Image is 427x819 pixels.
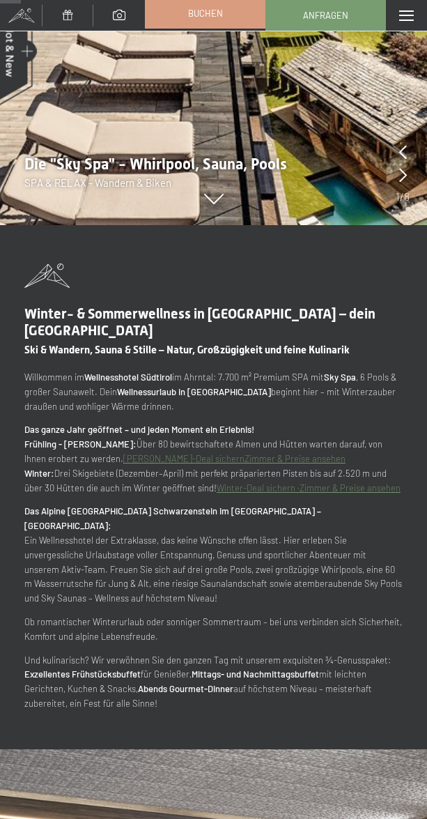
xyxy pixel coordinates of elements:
span: Winter- & Sommerwellness in [GEOGRAPHIC_DATA] – dein [GEOGRAPHIC_DATA] [24,305,375,339]
strong: Das ganze Jahr geöffnet – und jeden Moment ein Erlebnis! [24,424,254,435]
p: Ein Wellnesshotel der Extraklasse, das keine Wünsche offen lässt. Hier erleben Sie unvergessliche... [24,504,403,606]
strong: Sky Spa [324,372,356,383]
span: Die "Sky Spa" - Whirlpool, Sauna, Pools [24,155,287,173]
p: Willkommen im im Ahrntal: 7.700 m² Premium SPA mit , 6 Pools & großer Saunawelt. Dein beginnt hie... [24,370,403,413]
strong: Winter: [24,468,54,479]
span: Anfragen [303,9,348,22]
strong: Exzellentes Frühstücksbuffet [24,668,141,680]
span: 1 [396,189,400,204]
span: SPA & RELAX - Wandern & Biken [24,176,171,189]
a: Anfragen [266,1,385,30]
p: Und kulinarisch? Wir verwöhnen Sie den ganzen Tag mit unserem exquisiten ¾-Genusspaket: für Genie... [24,653,403,711]
span: Hot & New [4,25,17,77]
strong: Wellnessurlaub in [GEOGRAPHIC_DATA] [117,386,271,397]
a: Zimmer & Preise ansehen [300,482,401,493]
strong: Wellnesshotel Südtirol [84,372,172,383]
span: / [400,189,404,204]
span: Ski & Wandern, Sauna & Stille – Natur, Großzügigkeit und feine Kulinarik [24,344,350,356]
span: 8 [404,189,410,204]
p: Über 80 bewirtschaftete Almen und Hütten warten darauf, von Ihnen erobert zu werden. Drei Skigebi... [24,422,403,495]
strong: Das Alpine [GEOGRAPHIC_DATA] Schwarzenstein im [GEOGRAPHIC_DATA] – [GEOGRAPHIC_DATA]: [24,505,321,531]
strong: Frühling - [PERSON_NAME]: [24,438,137,450]
strong: Mittags- und Nachmittagsbuffet [192,668,319,680]
span: Buchen [188,7,223,20]
p: Ob romantischer Winterurlaub oder sonniger Sommertraum – bei uns verbinden sich Sicherheit, Komfo... [24,615,403,644]
strong: Abends Gourmet-Dinner [138,683,233,694]
a: [PERSON_NAME]-Deal sichern [123,453,244,464]
a: Winter-Deal sichern · [217,482,300,493]
a: Zimmer & Preise ansehen [244,453,346,464]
